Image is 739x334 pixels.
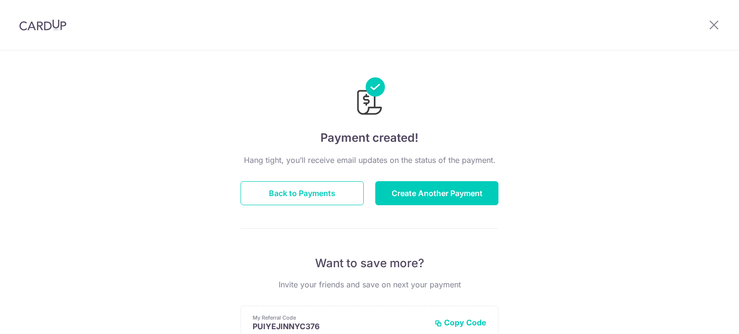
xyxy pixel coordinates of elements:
[19,19,66,31] img: CardUp
[434,318,486,327] button: Copy Code
[677,305,729,329] iframe: Opens a widget where you can find more information
[241,129,498,147] h4: Payment created!
[241,256,498,271] p: Want to save more?
[241,181,364,205] button: Back to Payments
[253,322,427,331] p: PUIYEJINNYC376
[241,279,498,290] p: Invite your friends and save on next your payment
[241,154,498,166] p: Hang tight, you’ll receive email updates on the status of the payment.
[375,181,498,205] button: Create Another Payment
[253,314,427,322] p: My Referral Code
[354,77,385,118] img: Payments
